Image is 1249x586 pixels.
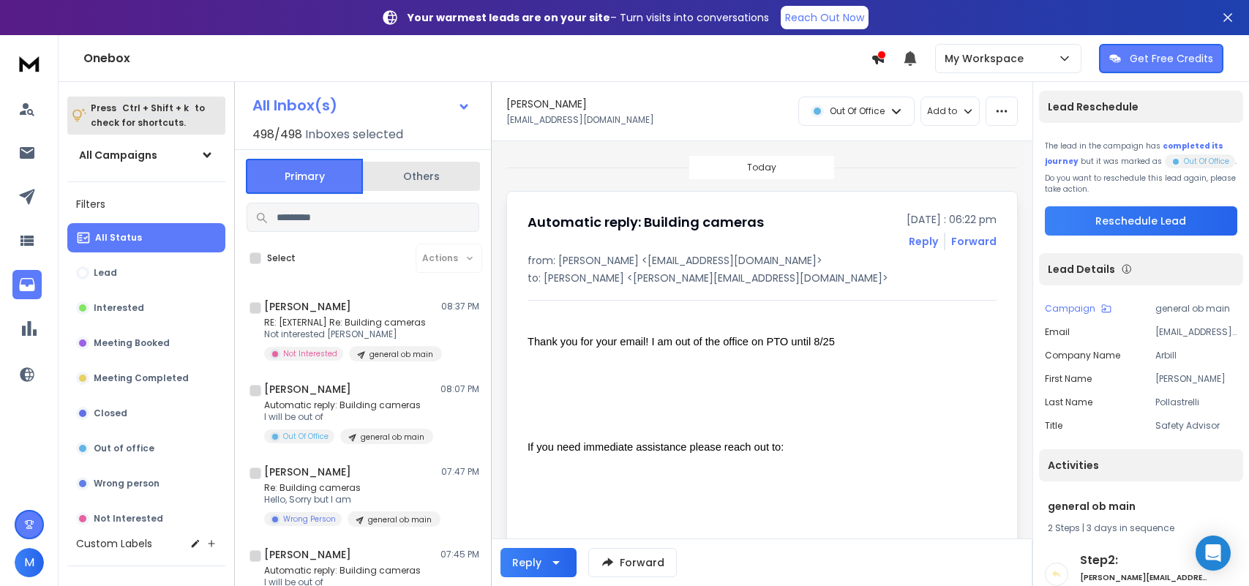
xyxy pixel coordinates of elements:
[252,126,302,143] span: 498 / 498
[1080,572,1208,583] h6: [PERSON_NAME][EMAIL_ADDRESS][DOMAIN_NAME]
[361,432,424,443] p: general ob main
[1045,206,1237,236] button: Reschedule Lead
[246,159,363,194] button: Primary
[500,548,577,577] button: Reply
[1155,397,1237,408] p: Pollastrelli
[67,504,225,533] button: Not Interested
[67,469,225,498] button: Wrong person
[945,51,1029,66] p: My Workspace
[94,478,160,489] p: Wrong person
[1048,99,1139,114] p: Lead Reschedule
[1099,44,1223,73] button: Get Free Credits
[283,431,329,442] p: Out Of Office
[1045,303,1111,315] button: Campaign
[1080,552,1208,569] h6: Step 2 :
[1155,350,1237,361] p: Arbill
[67,328,225,358] button: Meeting Booked
[1039,449,1243,481] div: Activities
[909,234,938,249] button: Reply
[1045,350,1120,361] p: Company Name
[94,372,189,384] p: Meeting Completed
[94,443,154,454] p: Out of office
[264,382,351,397] h1: [PERSON_NAME]
[120,99,191,116] span: Ctrl + Shift + k
[528,336,835,348] span: Thank you for your email! I am out of the office on PTO until 8/25
[506,97,587,111] h1: [PERSON_NAME]
[67,223,225,252] button: All Status
[830,105,885,117] p: Out Of Office
[94,407,127,419] p: Closed
[1045,173,1237,195] p: Do you want to reschedule this lead again, please take action.
[512,555,541,570] div: Reply
[927,105,957,117] p: Add to
[91,101,205,130] p: Press to check for shortcuts.
[252,98,337,113] h1: All Inbox(s)
[1155,373,1237,385] p: [PERSON_NAME]
[67,140,225,170] button: All Campaigns
[67,194,225,214] h3: Filters
[264,494,440,506] p: Hello, Sorry but I am
[76,536,152,551] h3: Custom Labels
[1155,420,1237,432] p: Safety Advisor
[67,364,225,393] button: Meeting Completed
[506,114,654,126] p: [EMAIL_ADDRESS][DOMAIN_NAME]
[1048,262,1115,277] p: Lead Details
[264,565,433,576] p: Automatic reply: Building cameras
[94,513,163,525] p: Not Interested
[67,293,225,323] button: Interested
[264,317,440,328] p: RE: [EXTERNAL] Re: Building cameras
[264,328,440,340] p: Not interested [PERSON_NAME]
[264,399,433,411] p: Automatic reply: Building cameras
[408,10,769,25] p: – Turn visits into conversations
[95,232,142,244] p: All Status
[283,348,337,359] p: Not Interested
[79,148,157,162] h1: All Campaigns
[94,302,144,314] p: Interested
[528,271,997,285] p: to: [PERSON_NAME] <[PERSON_NAME][EMAIL_ADDRESS][DOMAIN_NAME]>
[15,50,44,77] img: logo
[441,466,479,478] p: 07:47 PM
[363,160,480,192] button: Others
[94,267,117,279] p: Lead
[94,337,170,349] p: Meeting Booked
[1196,536,1231,571] div: Open Intercom Messenger
[408,10,610,25] strong: Your warmest leads are on your site
[1087,522,1174,534] span: 3 days in sequence
[785,10,864,25] p: Reach Out Now
[305,126,403,143] h3: Inboxes selected
[781,6,869,29] a: Reach Out Now
[528,212,764,233] h1: Automatic reply: Building cameras
[588,548,677,577] button: Forward
[1184,156,1229,167] p: Out Of Office
[440,549,479,560] p: 07:45 PM
[370,349,433,360] p: general ob main
[1045,303,1095,315] p: Campaign
[1048,522,1080,534] span: 2 Steps
[747,162,776,173] p: Today
[1045,140,1237,167] div: The lead in the campaign has but it was marked as .
[440,383,479,395] p: 08:07 PM
[1155,326,1237,338] p: [EMAIL_ADDRESS][DOMAIN_NAME]
[264,411,433,423] p: I will be out of
[441,301,479,312] p: 08:37 PM
[1048,522,1234,534] div: |
[241,91,482,120] button: All Inbox(s)
[83,50,871,67] h1: Onebox
[264,465,351,479] h1: [PERSON_NAME]
[15,548,44,577] button: M
[1045,397,1092,408] p: Last Name
[67,399,225,428] button: Closed
[1048,499,1234,514] h1: general ob main
[1045,326,1070,338] p: Email
[1045,373,1092,385] p: First Name
[528,253,997,268] p: from: [PERSON_NAME] <[EMAIL_ADDRESS][DOMAIN_NAME]>
[1045,420,1062,432] p: title
[368,514,432,525] p: general ob main
[67,434,225,463] button: Out of office
[267,252,296,264] label: Select
[264,482,440,494] p: Re: Building cameras
[264,547,351,562] h1: [PERSON_NAME]
[951,234,997,249] div: Forward
[67,258,225,288] button: Lead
